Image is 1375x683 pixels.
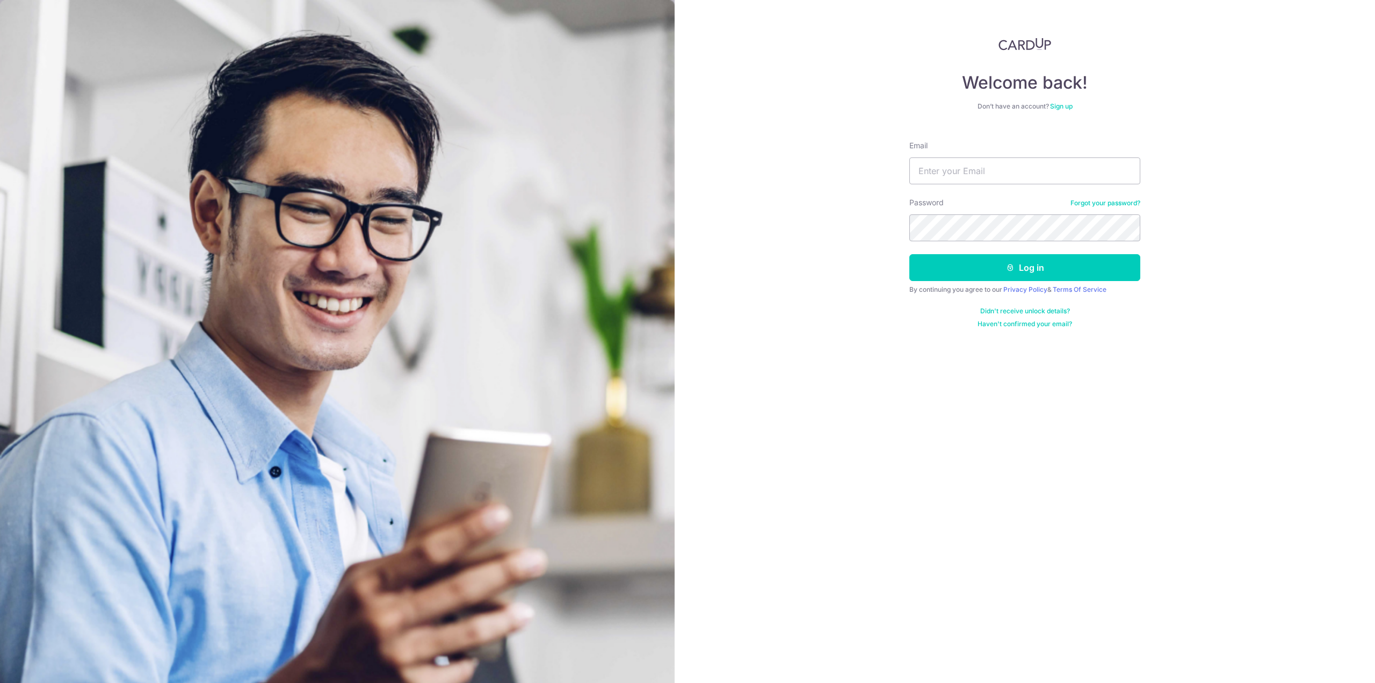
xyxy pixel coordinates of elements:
[909,140,928,151] label: Email
[909,197,944,208] label: Password
[909,157,1140,184] input: Enter your Email
[1070,199,1140,207] a: Forgot your password?
[1053,285,1106,293] a: Terms Of Service
[1050,102,1073,110] a: Sign up
[978,320,1072,328] a: Haven't confirmed your email?
[909,254,1140,281] button: Log in
[909,72,1140,94] h4: Welcome back!
[1003,285,1047,293] a: Privacy Policy
[909,285,1140,294] div: By continuing you agree to our &
[909,102,1140,111] div: Don’t have an account?
[980,307,1070,315] a: Didn't receive unlock details?
[998,38,1051,51] img: CardUp Logo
